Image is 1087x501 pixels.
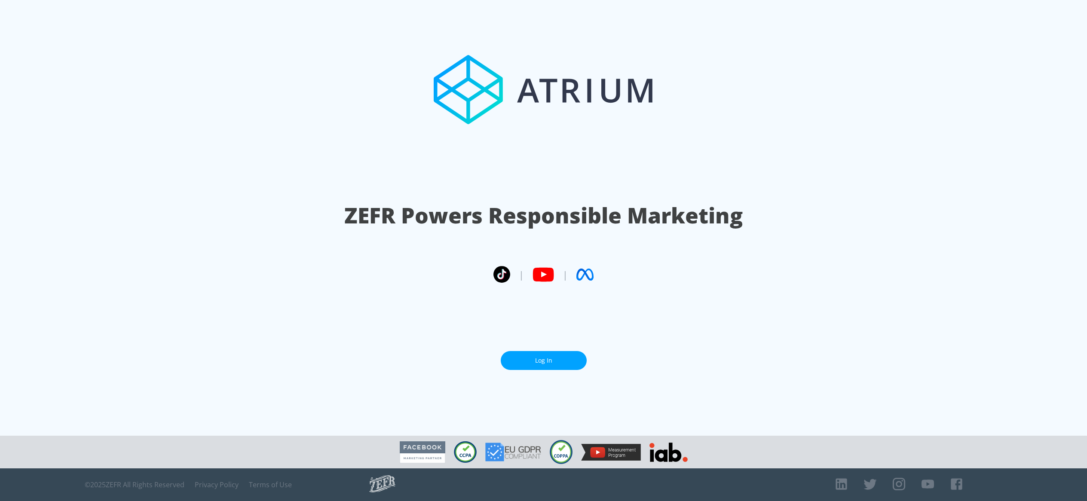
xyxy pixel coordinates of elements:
[649,443,688,462] img: IAB
[400,441,445,463] img: Facebook Marketing Partner
[501,351,587,370] a: Log In
[563,268,568,281] span: |
[485,443,541,461] img: GDPR Compliant
[344,201,743,230] h1: ZEFR Powers Responsible Marketing
[195,480,239,489] a: Privacy Policy
[519,268,524,281] span: |
[581,444,641,461] img: YouTube Measurement Program
[85,480,184,489] span: © 2025 ZEFR All Rights Reserved
[550,440,573,464] img: COPPA Compliant
[249,480,292,489] a: Terms of Use
[454,441,477,463] img: CCPA Compliant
